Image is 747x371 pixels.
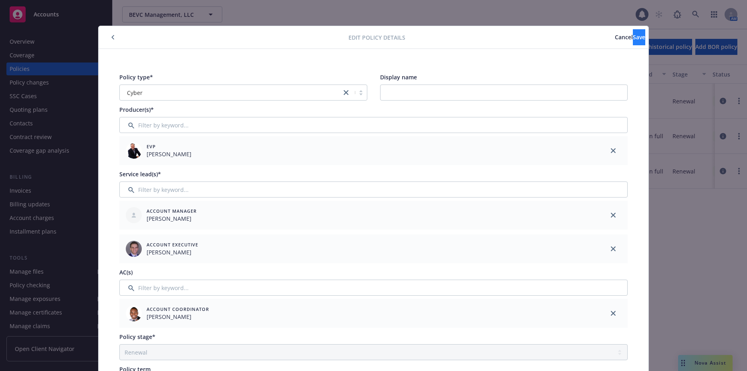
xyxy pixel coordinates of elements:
[147,150,191,158] span: [PERSON_NAME]
[608,210,618,220] a: close
[633,29,645,45] button: Save
[119,170,161,178] span: Service lead(s)*
[119,117,628,133] input: Filter by keyword...
[126,143,142,159] img: employee photo
[147,248,198,256] span: [PERSON_NAME]
[608,146,618,155] a: close
[341,88,351,97] a: close
[119,333,155,341] span: Policy stage*
[126,241,142,257] img: employee photo
[126,305,142,321] img: employee photo
[119,181,628,198] input: Filter by keyword...
[124,89,337,97] span: Cyber
[119,73,153,81] span: Policy type*
[119,268,133,276] span: AC(s)
[147,143,191,150] span: EVP
[127,89,143,97] span: Cyber
[615,33,633,41] span: Cancel
[608,308,618,318] a: close
[615,29,633,45] button: Cancel
[119,280,628,296] input: Filter by keyword...
[147,208,197,214] span: Account Manager
[147,313,209,321] span: [PERSON_NAME]
[348,33,405,42] span: Edit policy details
[608,244,618,254] a: close
[147,306,209,313] span: Account Coordinator
[119,106,154,113] span: Producer(s)*
[633,33,645,41] span: Save
[147,241,198,248] span: Account Executive
[147,214,197,223] span: [PERSON_NAME]
[380,73,417,81] span: Display name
